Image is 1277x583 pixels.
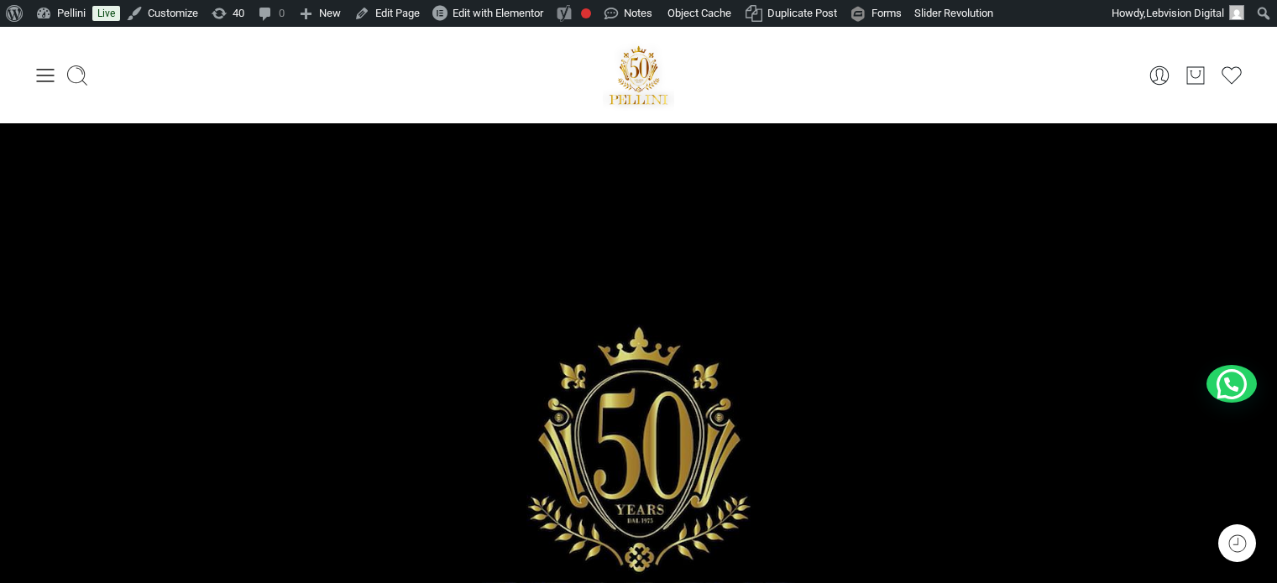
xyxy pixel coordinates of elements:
[1184,64,1207,87] a: Cart
[92,6,120,21] a: Live
[453,7,543,19] span: Edit with Elementor
[914,7,993,19] span: Slider Revolution
[1146,7,1224,19] span: Lebvision Digital
[1148,64,1171,87] a: My Account
[603,39,675,111] a: Pellini -
[1220,64,1243,87] a: Wishlist
[581,8,591,18] div: Focus keyphrase not set
[603,39,675,111] img: Pellini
